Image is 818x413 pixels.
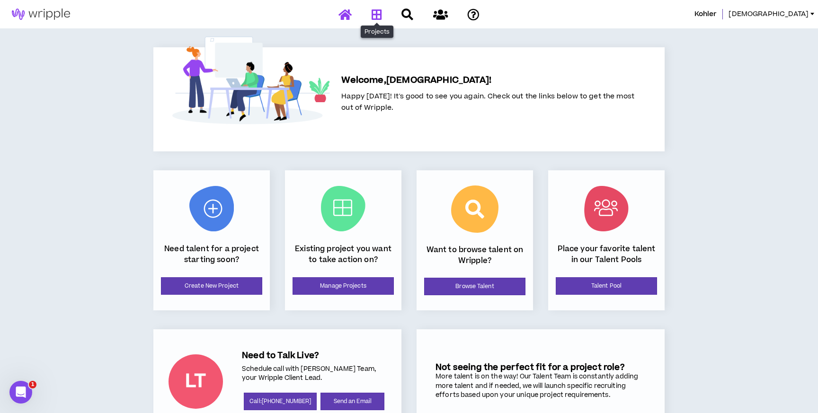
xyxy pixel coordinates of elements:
span: 1 [29,381,36,388]
a: Browse Talent [424,278,525,295]
h5: Need to Talk Live? [242,351,386,360]
span: Happy [DATE]! It's good to see you again. Check out the links below to get the most out of Wripple. [341,91,634,113]
p: Place your favorite talent in our Talent Pools [556,244,657,265]
img: New Project [189,186,234,231]
h5: Welcome, [DEMOGRAPHIC_DATA] ! [341,74,634,87]
p: Want to browse talent on Wripple? [424,245,525,266]
span: [DEMOGRAPHIC_DATA] [729,9,809,19]
span: Kohler [694,9,717,19]
div: More talent is on the way! Our Talent Team is constantly adding more talent and if needed, we wil... [436,372,646,400]
a: Create New Project [161,277,262,295]
h5: Not seeing the perfect fit for a project role? [436,362,646,372]
a: Send an Email [320,393,384,410]
p: Schedule call with [PERSON_NAME] Team, your Wripple Client Lead. [242,365,386,383]
a: Call:[PHONE_NUMBER] [244,393,317,410]
p: Need talent for a project starting soon? [161,244,262,265]
div: Lauren-Bridget T. [169,354,223,409]
iframe: Intercom live chat [9,381,32,404]
a: Talent Pool [556,277,657,295]
div: Projects [361,26,393,38]
img: Current Projects [321,186,365,231]
a: Manage Projects [293,277,394,295]
div: LT [185,372,206,390]
img: Talent Pool [584,186,629,231]
p: Existing project you want to take action on? [293,244,394,265]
